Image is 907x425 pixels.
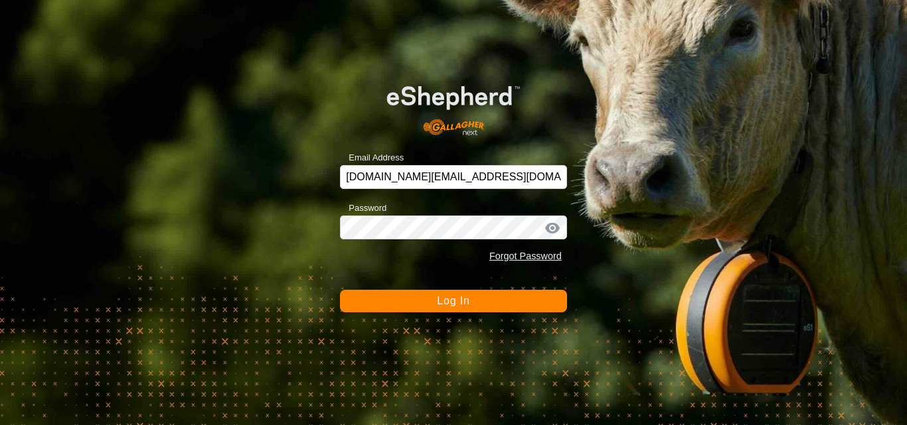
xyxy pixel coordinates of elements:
[340,165,567,189] input: Email Address
[340,202,386,215] label: Password
[340,290,567,312] button: Log In
[363,67,544,144] img: E-shepherd Logo
[340,151,404,164] label: Email Address
[489,251,562,261] a: Forgot Password
[437,295,469,306] span: Log In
